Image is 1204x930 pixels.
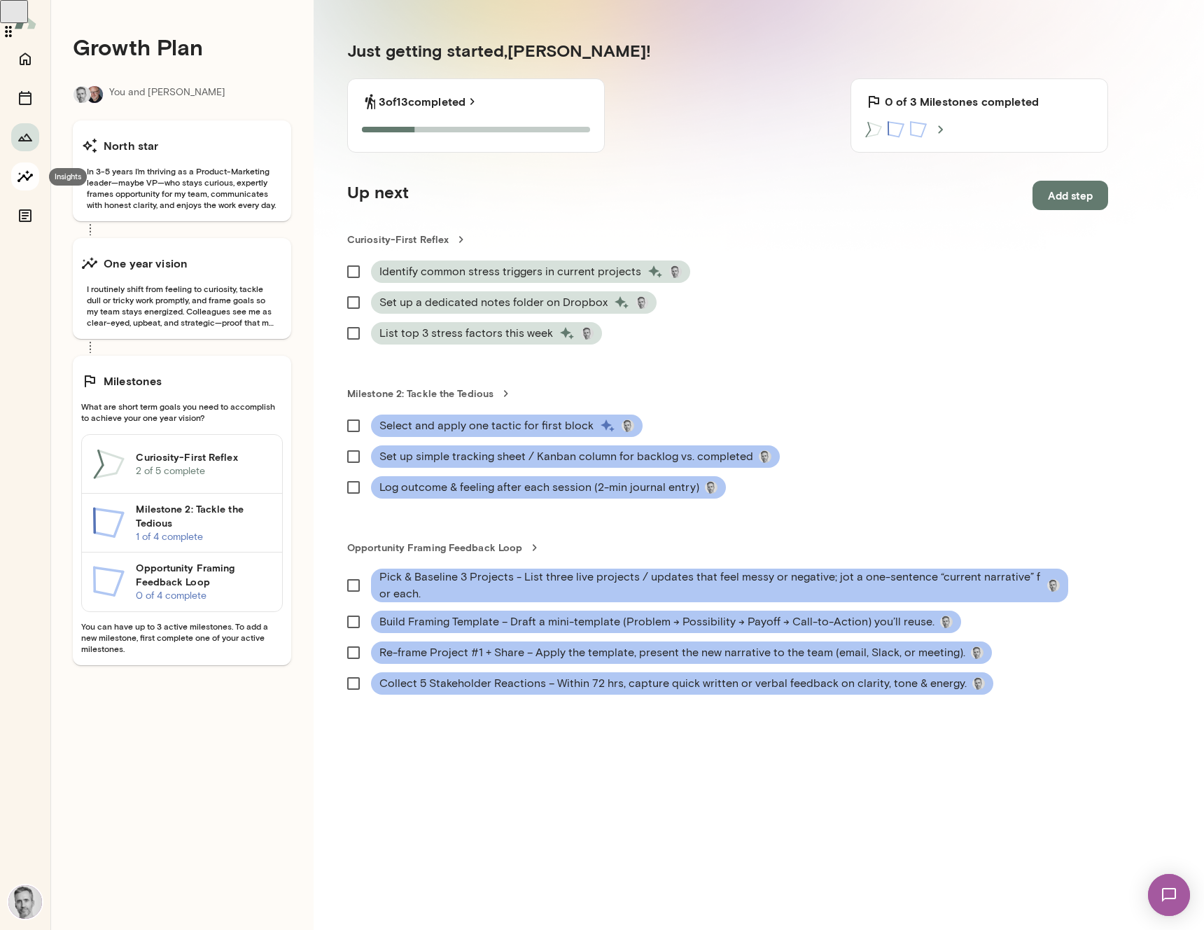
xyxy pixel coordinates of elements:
a: Opportunity Framing Feedback Loop0 of 4 complete [82,553,282,611]
img: Nick Gould [86,86,103,103]
a: Curiosity-First Reflex [347,233,1108,247]
div: Collect 5 Stakeholder Reactions – Within 72 hrs, capture quick written or verbal feedback on clar... [371,672,993,695]
span: I routinely shift from feeling to curiosity, tackle dull or tricky work promptly, and frame goals... [81,283,283,328]
span: List top 3 stress factors this week [379,325,553,342]
button: Growth Plan [11,123,39,151]
h6: One year vision [104,255,188,272]
span: Identify common stress triggers in current projects [379,263,641,280]
h6: 0 of 3 Milestones completed [885,93,1039,110]
img: George Baier IV [8,885,42,919]
img: George Baier IV [622,419,634,432]
span: What are short term goals you need to accomplish to achieve your one year vision? [81,401,283,423]
span: Log outcome & feeling after each session (2-min journal entry) [379,479,699,496]
button: One year visionI routinely shift from feeling to curiosity, tackle dull or tricky work promptly, ... [73,238,291,339]
img: George Baier IV [73,86,90,103]
div: Identify common stress triggers in current projectsGeorge Baier IV [371,261,690,283]
h5: Up next [347,181,409,210]
span: Select and apply one tactic for first block [379,417,594,434]
h6: Milestone 2: Tackle the Tedious [136,502,271,530]
div: Insights [49,168,87,186]
p: 1 of 4 complete [136,530,271,544]
div: List top 3 stress factors this weekGeorge Baier IV [371,322,602,345]
span: Re-frame Project #1 + Share – Apply the template, present the new narrative to the team (email, S... [379,644,965,661]
span: Collect 5 Stakeholder Reactions – Within 72 hrs, capture quick written or verbal feedback on clar... [379,675,967,692]
div: Curiosity-First Reflex2 of 5 completeMilestone 2: Tackle the Tedious1 of 4 completeOpportunity Fr... [81,434,283,612]
p: 2 of 5 complete [136,464,271,478]
button: Documents [11,202,39,230]
p: 0 of 4 complete [136,589,271,603]
span: Set up a dedicated notes folder on Dropbox [379,294,608,311]
div: Set up a dedicated notes folder on DropboxGeorge Baier IV [371,291,657,314]
button: Insights [11,162,39,190]
h5: Just getting started, [PERSON_NAME] ! [347,39,1108,62]
a: Milestone 2: Tackle the Tedious [347,387,1108,401]
span: Build Framing Template – Draft a mini-template (Problem → Possibility → Payoff → Call-to-Action) ... [379,613,934,630]
a: Milestone 2: Tackle the Tedious1 of 4 complete [82,494,282,553]
h6: Curiosity-First Reflex [136,450,271,464]
button: North starIn 3-5 years I’m thriving as a Product-Marketing leader—maybe VP—who stays curious, exp... [73,120,291,221]
h4: Growth Plan [73,34,291,60]
button: Add step [1032,181,1108,210]
div: Pick & Baseline 3 Projects - List three live projects / updates that feel messy or negative; jot ... [371,569,1068,602]
img: George Baier IV [940,616,953,628]
div: Set up simple tracking sheet / Kanban column for backlog vs. completedGeorge Baier IV [371,445,780,468]
img: George Baier IV [971,646,983,659]
div: Select and apply one tactic for first blockGeorge Baier IV [371,415,643,437]
img: George Baier IV [636,296,648,309]
img: George Baier IV [1047,579,1060,592]
span: Set up simple tracking sheet / Kanban column for backlog vs. completed [379,448,753,465]
p: You and [PERSON_NAME] [109,85,225,104]
div: Re-frame Project #1 + Share – Apply the template, present the new narrative to the team (email, S... [371,641,992,664]
div: Build Framing Template – Draft a mini-template (Problem → Possibility → Payoff → Call-to-Action) ... [371,611,961,633]
img: George Baier IV [669,265,682,278]
img: George Baier IV [759,450,771,463]
img: George Baier IV [705,481,717,494]
span: You can have up to 3 active milestones. To add a new milestone, first complete one of your active... [81,620,283,654]
h6: Milestones [104,373,162,389]
span: In 3-5 years I’m thriving as a Product-Marketing leader—maybe VP—who stays curious, expertly fram... [81,165,283,210]
img: George Baier IV [581,327,594,340]
a: Curiosity-First Reflex2 of 5 complete [82,435,282,494]
h6: Opportunity Framing Feedback Loop [136,561,271,589]
div: Log outcome & feeling after each session (2-min journal entry)George Baier IV [371,476,726,499]
img: George Baier IV [972,677,985,690]
a: 3of13completed [379,93,479,110]
span: Pick & Baseline 3 Projects - List three live projects / updates that feel messy or negative; jot ... [379,569,1042,602]
button: Sessions [11,84,39,112]
button: Home [11,45,39,73]
h6: North star [104,137,159,154]
a: Opportunity Framing Feedback Loop [347,541,1108,555]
